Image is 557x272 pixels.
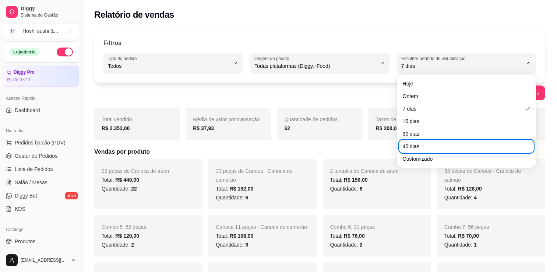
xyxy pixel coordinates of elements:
[12,77,31,83] article: até 07/11
[403,80,523,87] span: Hoje
[330,186,363,192] span: Quantidade:
[131,186,137,192] span: 22
[15,165,53,173] span: Lista de Pedidos
[3,24,79,38] button: Select a team
[330,177,368,183] span: Total:
[444,195,477,200] span: Quantidade:
[131,242,134,248] span: 2
[102,177,139,183] span: Total:
[15,139,66,146] span: Pedidos balcão (PDV)
[94,9,174,21] h2: Relatório de vendas
[216,233,253,239] span: Total:
[245,195,248,200] span: 6
[3,224,79,236] div: Catálogo
[330,242,363,248] span: Quantidade:
[403,143,523,150] span: 45 dias
[15,107,40,114] span: Dashboard
[21,12,76,18] span: Sistema de Gestão
[102,224,146,230] span: Combo 5. 52 peças
[15,205,25,213] span: KDS
[108,55,139,62] label: Tipo do pedido
[330,168,399,174] span: 2 temakis de Carioca de atum
[102,168,169,174] span: 22 peças de Carioca de atum
[57,48,73,56] button: Alterar Status
[22,27,58,35] div: Hoshi sushi & ...
[403,130,523,137] span: 30 dias
[115,233,139,239] span: R$ 120,00
[403,93,523,100] span: Ontem
[403,155,523,163] span: Customizado
[230,186,254,192] span: R$ 192,00
[444,168,521,183] span: 33 peças de Carioca - Carioca de salmão
[193,125,214,131] strong: R$ 37,93
[9,48,40,56] div: Loja aberta
[15,192,37,199] span: Diggy Bot
[216,186,253,192] span: Total:
[376,116,415,122] span: Taxas de entrega
[102,233,139,239] span: Total:
[230,233,254,239] span: R$ 108,00
[401,62,523,70] span: 7 dias
[102,242,134,248] span: Quantidade:
[3,93,79,104] div: Acesso Rápido
[216,195,248,200] span: Quantidade:
[14,70,35,75] article: Diggy Pro
[444,186,482,192] span: Total:
[458,233,479,239] span: R$ 70,00
[376,125,400,131] strong: R$ 200,00
[444,233,479,239] span: Total:
[103,39,121,48] p: Filtros
[3,125,79,137] div: Dia a dia
[102,116,132,122] span: Total vendido
[474,195,477,200] span: 4
[15,179,47,186] span: Salão / Mesas
[21,257,67,263] span: [EMAIL_ADDRESS][DOMAIN_NAME]
[344,233,365,239] span: R$ 76,00
[245,242,248,248] span: 9
[102,125,130,131] strong: R$ 2.352,00
[15,152,57,160] span: Gestor de Pedidos
[330,233,365,239] span: Total:
[216,242,248,248] span: Quantidade:
[254,62,376,70] span: Todas plataformas (Diggy, iFood)
[403,118,523,125] span: 15 dias
[330,224,375,230] span: Combo 6. 31 peças
[284,116,338,122] span: Quantidade de pedidos
[401,55,468,62] label: Escolher período de visualização
[94,147,545,156] h5: Vendas por produto
[444,242,477,248] span: Quantidade:
[108,62,229,70] span: Todos
[344,177,368,183] span: R$ 150,00
[115,177,139,183] span: R$ 440,00
[403,105,523,112] span: 7 dias
[474,242,477,248] span: 1
[21,6,76,12] span: Diggy
[216,224,307,230] span: Carioca 11 peças - Carioca de camarão
[15,238,35,245] span: Produtos
[458,186,482,192] span: R$ 128,00
[284,125,290,131] strong: 62
[444,224,489,230] span: Combo 7. 56 peças
[254,55,292,62] label: Origem do pedido
[193,116,260,122] span: Média de valor por transação
[360,242,363,248] span: 2
[360,186,363,192] span: 6
[216,168,293,183] span: 33 peças de Carioca - Carioca de camarão
[9,27,17,35] span: H
[102,186,137,192] span: Quantidade:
